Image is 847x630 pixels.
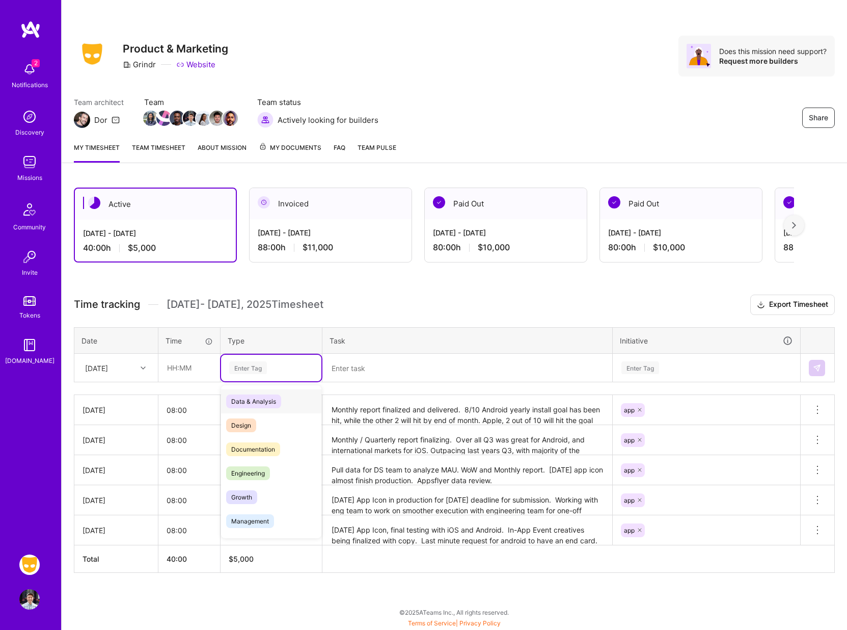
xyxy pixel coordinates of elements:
[17,172,42,183] div: Missions
[620,335,793,347] div: Initiative
[323,426,611,454] textarea: Monthly / Quarterly report finalizing. Over all Q3 was great for Android, and international marke...
[159,354,220,381] input: HH:MM
[358,142,396,163] a: Team Pulse
[128,243,156,253] span: $5,000
[171,110,184,127] a: Team Member Avatar
[226,395,281,408] span: Data & Analysis
[12,80,48,90] div: Notifications
[94,115,107,125] div: Dor
[221,327,322,354] th: Type
[74,142,120,163] a: My timesheet
[19,555,40,575] img: Grindr: Product & Marketing
[358,144,396,151] span: Team Pulse
[257,112,274,128] img: Actively looking for builders
[158,517,220,544] input: HH:MM
[83,495,150,506] div: [DATE]
[17,197,42,222] img: Community
[459,619,501,627] a: Privacy Policy
[20,20,41,39] img: logo
[83,435,150,445] div: [DATE]
[143,111,158,126] img: Team Member Avatar
[123,61,131,69] i: icon CompanyGray
[259,142,321,163] a: My Documents
[13,222,46,232] div: Community
[719,56,827,66] div: Request more builders
[19,152,40,172] img: teamwork
[184,110,197,127] a: Team Member Avatar
[32,59,40,67] span: 2
[112,116,120,124] i: icon Mail
[323,516,611,544] textarea: [DATE] App Icon, final testing with iOS and Android. In-App Event creatives being finalized with ...
[757,300,765,310] i: icon Download
[19,310,40,321] div: Tokens
[425,188,587,219] div: Paid Out
[17,555,42,575] a: Grindr: Product & Marketing
[624,406,635,414] span: app
[15,127,44,138] div: Discovery
[809,113,828,123] span: Share
[408,619,456,627] a: Terms of Service
[5,355,54,366] div: [DOMAIN_NAME]
[144,110,157,127] a: Team Member Avatar
[83,525,150,536] div: [DATE]
[123,59,156,70] div: Grindr
[209,111,225,126] img: Team Member Avatar
[158,397,220,424] input: HH:MM
[323,486,611,514] textarea: [DATE] App Icon in production for [DATE] deadline for submission. Working with eng team to work o...
[132,142,185,163] a: Team timesheet
[813,364,821,372] img: Submit
[74,327,158,354] th: Date
[19,589,40,610] img: User Avatar
[608,196,620,208] img: Paid Out
[624,436,635,444] span: app
[183,111,198,126] img: Team Member Avatar
[74,112,90,128] img: Team Architect
[624,466,635,474] span: app
[258,227,403,238] div: [DATE] - [DATE]
[197,110,210,127] a: Team Member Avatar
[83,243,228,253] div: 40:00 h
[226,466,270,480] span: Engineering
[258,196,270,208] img: Invoiced
[74,40,111,68] img: Company Logo
[83,405,150,415] div: [DATE]
[19,247,40,267] img: Invite
[74,298,140,311] span: Time tracking
[792,222,796,229] img: right
[158,487,220,514] input: HH:MM
[250,188,412,219] div: Invoiced
[229,555,254,563] span: $ 5,000
[608,227,754,238] div: [DATE] - [DATE]
[74,97,124,108] span: Team architect
[170,111,185,126] img: Team Member Avatar
[19,59,40,80] img: bell
[75,189,236,220] div: Active
[258,242,403,253] div: 88:00 h
[624,527,635,534] span: app
[19,107,40,127] img: discovery
[196,111,211,126] img: Team Member Avatar
[226,418,256,432] span: Design
[719,46,827,56] div: Does this mission need support?
[624,496,635,504] span: app
[141,365,146,371] i: icon Chevron
[19,335,40,355] img: guide book
[621,360,659,376] div: Enter Tag
[85,362,108,373] div: [DATE]
[433,227,579,238] div: [DATE] - [DATE]
[83,228,228,239] div: [DATE] - [DATE]
[802,108,835,128] button: Share
[166,335,213,346] div: Time
[88,197,100,209] img: Active
[433,242,579,253] div: 80:00 h
[278,115,378,125] span: Actively looking for builders
[123,42,228,55] h3: Product & Marketing
[257,97,378,108] span: Team status
[687,44,711,68] img: Avatar
[83,465,150,476] div: [DATE]
[653,242,685,253] span: $10,000
[226,490,257,504] span: Growth
[433,196,445,208] img: Paid Out
[322,327,613,354] th: Task
[74,545,158,573] th: Total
